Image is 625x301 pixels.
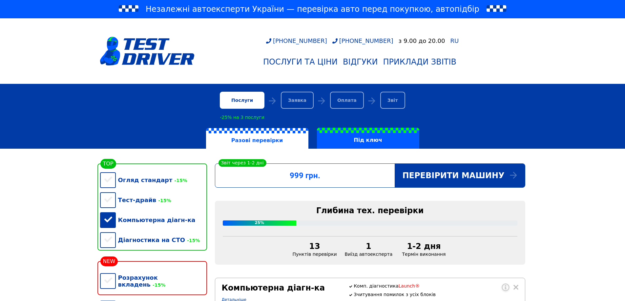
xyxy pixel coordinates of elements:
div: Діагностика на СТО [100,230,207,250]
span: -15% [172,178,187,183]
a: Відгуки [340,55,381,69]
div: Виїзд автоексперта [341,242,397,257]
a: logotype@3x [100,21,195,81]
div: 1 [345,242,393,251]
div: Компьютерна діагн-ка [222,283,341,292]
span: Незалежні автоексперти України — перевірка авто перед покупкою, автопідбір [146,4,479,14]
label: Разові перевірки [206,128,308,149]
div: з 9.00 до 20.00 [399,37,445,44]
a: [PHONE_NUMBER] [332,37,393,44]
div: Тест-драйв [100,190,207,210]
span: RU [450,37,459,44]
span: Launch® [399,283,420,289]
div: Послуги та Ціни [263,57,338,66]
div: Оплата [330,92,364,109]
a: Під ключ [313,128,424,149]
div: 999 грн. [215,171,395,180]
a: Приклади звітів [381,55,459,69]
div: 13 [293,242,337,251]
div: Перевірити машину [395,164,525,187]
a: Послуги та Ціни [260,55,340,69]
span: -15% [156,198,171,203]
div: -25% на 3 послуги [220,115,264,120]
a: RU [450,38,459,44]
div: 1-2 дня [400,242,447,251]
div: Глибина тех. перевірки [223,206,517,215]
img: logotype@3x [100,37,195,66]
div: Звіт [380,92,405,109]
label: Під ключ [317,128,419,149]
p: Комп. діагностика [354,283,518,289]
a: [PHONE_NUMBER] [266,37,327,44]
p: Зчитування помилок з усіх блоків [354,292,518,297]
div: Термін виконання [396,242,451,257]
span: -15% [185,238,200,243]
div: Пунктів перевірки [289,242,341,257]
div: 25% [223,220,297,226]
div: Огляд стандарт [100,170,207,190]
div: Компьютерна діагн-ка [100,210,207,230]
div: Заявка [281,92,314,109]
div: Розрахунок вкладень [100,268,207,294]
div: Послуги [220,92,264,109]
div: Приклади звітів [383,57,456,66]
span: -15% [151,282,165,288]
div: Відгуки [343,57,378,66]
